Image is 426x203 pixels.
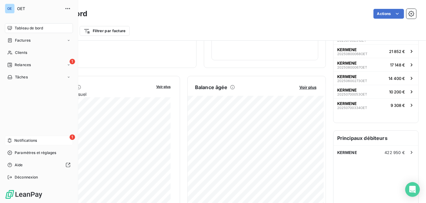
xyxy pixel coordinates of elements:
span: KERMENE [337,74,357,79]
span: 21 852 € [389,49,405,54]
span: KERMENE [337,47,357,52]
span: KERMENE [337,61,357,66]
div: OE [5,4,15,13]
button: KERMENE20250700334OET9 308 € [334,98,418,112]
button: Filtrer par facture [80,26,130,36]
button: Voir plus [154,84,172,89]
span: 10 200 € [389,89,405,94]
span: 20250800067OET [337,66,367,69]
div: Open Intercom Messenger [405,182,420,197]
span: Aide [15,162,23,168]
button: KERMENE20250700053OET10 200 € [334,85,418,98]
span: KERMENE [337,101,357,106]
span: Notifications [14,138,37,143]
span: Tâches [15,74,28,80]
button: KERMENE20250600273OET14 400 € [334,71,418,85]
span: Déconnexion [15,175,38,180]
span: KERMENE [337,88,357,92]
span: 20250700053OET [337,92,367,96]
span: Clients [15,50,27,55]
span: Relances [15,62,31,68]
span: 20250600273OET [337,79,367,83]
span: Factures [15,38,31,43]
h6: Principaux débiteurs [334,131,418,145]
button: KERMENE20250800068OET21 852 € [334,44,418,58]
span: Chiffre d'affaires mensuel [34,91,152,97]
span: 422 950 € [385,150,405,155]
button: Actions [374,9,404,19]
h6: Balance âgée [195,84,228,91]
span: Voir plus [299,85,316,90]
span: 14 400 € [388,76,405,81]
img: Logo LeanPay [5,190,43,199]
span: OET [17,6,61,11]
button: Voir plus [298,85,318,90]
button: KERMENE20250800067OET17 148 € [334,58,418,71]
span: KERMENE [337,150,357,155]
span: 20250800068OET [337,52,367,56]
span: Voir plus [156,85,171,89]
span: Tableau de bord [15,25,43,31]
span: Paramètres et réglages [15,150,56,156]
a: Aide [5,160,73,170]
span: 9 308 € [391,103,405,108]
span: 1 [70,59,75,64]
span: 20250700334OET [337,106,367,110]
span: 17 148 € [390,62,405,67]
span: 1 [70,134,75,140]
